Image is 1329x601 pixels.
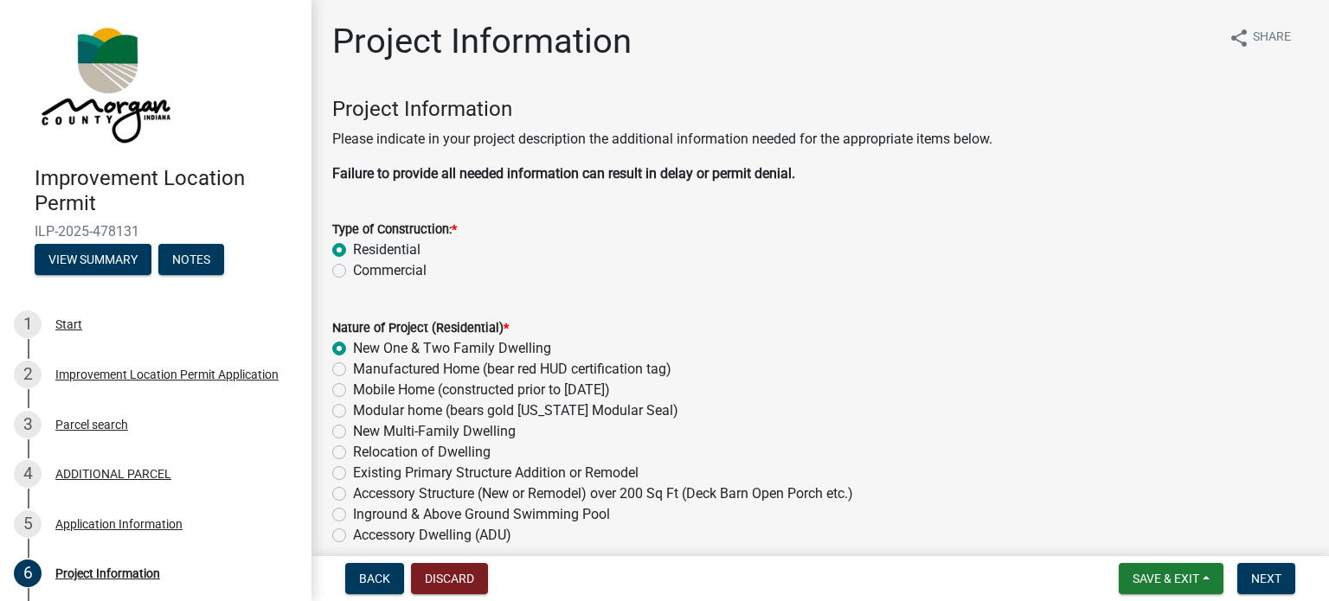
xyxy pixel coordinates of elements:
[55,318,82,330] div: Start
[353,546,377,566] label: N/A
[353,525,511,546] label: Accessory Dwelling (ADU)
[14,411,42,438] div: 3
[1253,28,1291,48] span: Share
[353,442,491,463] label: Relocation of Dwelling
[1237,563,1295,594] button: Next
[353,483,853,504] label: Accessory Structure (New or Remodel) over 200 Sq Ft (Deck Barn Open Porch etc.)
[353,260,427,281] label: Commercial
[35,166,298,216] h4: Improvement Location Permit
[353,463,639,483] label: Existing Primary Structure Addition or Remodel
[332,323,509,335] label: Nature of Project (Residential)
[55,518,183,530] div: Application Information
[332,165,795,182] strong: Failure to provide all needed information can result in delay or permit denial.
[55,419,128,431] div: Parcel search
[14,559,42,587] div: 6
[332,129,1308,150] p: Please indicate in your project description the additional information needed for the appropriate...
[411,563,488,594] button: Discard
[353,380,610,400] label: Mobile Home (constructed prior to [DATE])
[353,359,671,380] label: Manufactured Home (bear red HUD certification tag)
[1251,572,1281,585] span: Next
[14,361,42,388] div: 2
[14,510,42,538] div: 5
[353,338,551,359] label: New One & Two Family Dwelling
[14,310,42,338] div: 1
[353,240,421,260] label: Residential
[332,21,632,62] h1: Project Information
[35,244,151,275] button: View Summary
[1119,563,1223,594] button: Save & Exit
[35,253,151,267] wm-modal-confirm: Summary
[353,421,516,442] label: New Multi-Family Dwelling
[359,572,390,585] span: Back
[158,253,224,267] wm-modal-confirm: Notes
[353,504,610,525] label: Inground & Above Ground Swimming Pool
[345,563,404,594] button: Back
[1215,21,1305,54] button: shareShare
[55,468,171,480] div: ADDITIONAL PARCEL
[353,400,678,421] label: Modular home (bears gold [US_STATE] Modular Seal)
[158,244,224,275] button: Notes
[14,460,42,488] div: 4
[332,224,457,236] label: Type of Construction:
[332,97,1308,122] h4: Project Information
[1133,572,1199,585] span: Save & Exit
[35,18,174,148] img: Morgan County, Indiana
[55,567,160,579] div: Project Information
[55,368,279,380] div: Improvement Location Permit Application
[1229,28,1249,48] i: share
[35,223,277,240] span: ILP-2025-478131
